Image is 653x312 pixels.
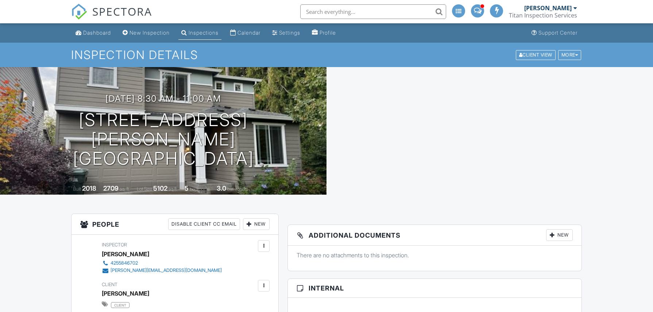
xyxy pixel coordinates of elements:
[82,184,96,192] div: 2018
[227,186,248,192] span: bathrooms
[546,229,573,241] div: New
[102,249,149,260] div: [PERSON_NAME]
[130,30,170,36] div: New Inspection
[92,4,152,19] span: SPECTORA
[243,218,270,230] div: New
[71,10,152,25] a: SPECTORA
[320,30,336,36] div: Profile
[105,94,221,104] h3: [DATE] 8:30 am - 11:00 am
[178,26,221,40] a: Inspections
[111,268,222,273] div: [PERSON_NAME][EMAIL_ADDRESS][DOMAIN_NAME]
[185,184,189,192] div: 5
[12,110,315,168] h1: [STREET_ADDRESS] [PERSON_NAME][GEOGRAPHIC_DATA]
[297,251,573,259] p: There are no attachments to this inspection.
[279,30,300,36] div: Settings
[190,186,210,192] span: bedrooms
[111,260,138,266] div: 4255846702
[237,30,260,36] div: Calendar
[538,30,577,36] div: Support Center
[288,279,581,298] h3: Internal
[102,282,117,287] span: Client
[72,214,278,235] h3: People
[102,260,222,267] a: 4255846702
[71,4,87,20] img: The Best Home Inspection Software - Spectora
[515,52,557,57] a: Client View
[102,288,149,299] div: [PERSON_NAME]
[83,30,111,36] div: Dashboard
[102,242,127,247] span: Inspector
[73,26,114,40] a: Dashboard
[524,4,572,12] div: [PERSON_NAME]
[153,184,167,192] div: 5102
[71,48,582,61] h1: Inspection Details
[509,12,577,19] div: Titan Inspection Services
[120,26,173,40] a: New Inspection
[217,184,226,192] div: 3.0
[168,218,240,230] div: Disable Client CC Email
[300,4,446,19] input: Search everything...
[288,225,581,246] h3: Additional Documents
[120,186,130,192] span: sq. ft.
[309,26,339,40] a: Profile
[269,26,303,40] a: Settings
[102,267,222,274] a: [PERSON_NAME][EMAIL_ADDRESS][DOMAIN_NAME]
[73,186,81,192] span: Built
[103,184,119,192] div: 2709
[558,50,581,60] div: More
[111,302,130,308] span: client
[189,30,219,36] div: Inspections
[169,186,178,192] span: sq.ft.
[516,50,556,60] div: Client View
[529,26,580,40] a: Support Center
[227,26,263,40] a: Calendar
[137,186,152,192] span: Lot Size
